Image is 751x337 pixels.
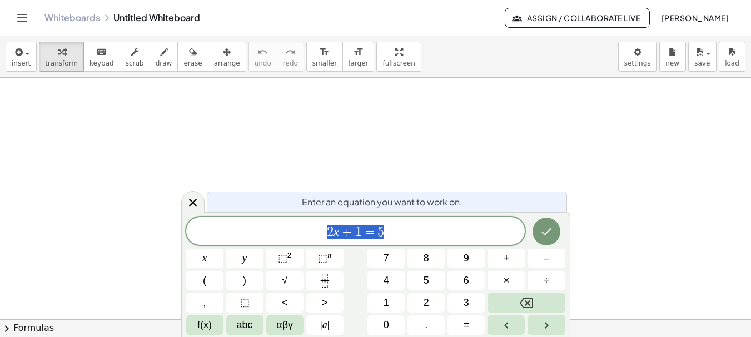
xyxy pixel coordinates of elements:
span: – [544,251,549,266]
span: [PERSON_NAME] [661,13,729,23]
span: , [203,295,206,310]
i: redo [285,46,296,59]
span: + [339,225,355,239]
button: Placeholder [226,293,263,313]
button: y [226,249,263,268]
span: scrub [126,59,144,67]
button: ) [226,271,263,290]
button: Toggle navigation [13,9,31,27]
button: Less than [266,293,304,313]
button: Divide [528,271,565,290]
span: 5 [377,225,384,239]
button: Alphabet [226,315,263,335]
button: draw [150,42,178,72]
button: Left arrow [488,315,525,335]
i: format_size [319,46,330,59]
button: undoundo [248,42,277,72]
button: x [186,249,223,268]
button: load [719,42,745,72]
span: insert [12,59,31,67]
button: [PERSON_NAME] [652,8,738,28]
button: insert [6,42,37,72]
button: settings [618,42,657,72]
button: format_sizesmaller [306,42,343,72]
span: ⬚ [318,253,327,264]
button: keyboardkeypad [83,42,120,72]
span: settings [624,59,651,67]
button: 3 [447,293,485,313]
span: transform [45,59,78,67]
span: 4 [384,273,389,288]
span: 5 [424,273,429,288]
span: 1 [355,225,362,239]
button: Absolute value [306,315,344,335]
span: abc [237,318,253,333]
span: | [327,319,330,330]
button: Plus [488,249,525,268]
span: draw [156,59,172,67]
span: undo [255,59,271,67]
button: Assign / Collaborate Live [505,8,650,28]
span: ⬚ [240,295,250,310]
button: 0 [367,315,405,335]
button: Minus [528,249,565,268]
span: f(x) [197,318,212,333]
span: erase [183,59,202,67]
button: Done [533,218,560,245]
a: Whiteboards [44,12,100,23]
span: a [320,318,329,333]
button: 7 [367,249,405,268]
sup: n [327,251,331,259]
button: 4 [367,271,405,290]
span: 8 [424,251,429,266]
span: new [665,59,679,67]
sup: 2 [287,251,292,259]
span: Assign / Collaborate Live [514,13,640,23]
span: ÷ [544,273,549,288]
i: undo [257,46,268,59]
span: smaller [312,59,337,67]
span: 2 [424,295,429,310]
button: arrange [208,42,246,72]
button: scrub [120,42,150,72]
span: . [425,318,427,333]
button: new [659,42,686,72]
span: < [282,295,288,310]
button: Functions [186,315,223,335]
button: Superscript [306,249,344,268]
span: ) [243,273,246,288]
i: keyboard [96,46,107,59]
span: keypad [89,59,114,67]
button: redoredo [277,42,304,72]
button: Squared [266,249,304,268]
span: load [725,59,739,67]
span: 7 [384,251,389,266]
button: Times [488,271,525,290]
span: larger [349,59,368,67]
span: 6 [464,273,469,288]
span: ( [203,273,206,288]
span: y [242,251,247,266]
span: + [504,251,510,266]
button: Greek alphabet [266,315,304,335]
span: = [362,225,378,239]
span: 2 [327,225,334,239]
span: 3 [464,295,469,310]
button: Backspace [488,293,565,313]
i: format_size [353,46,364,59]
span: 0 [384,318,389,333]
button: Greater than [306,293,344,313]
var: x [334,224,340,239]
span: 9 [464,251,469,266]
span: Enter an equation you want to work on. [302,195,462,209]
span: > [322,295,328,310]
button: fullscreen [376,42,421,72]
button: 5 [407,271,445,290]
button: 6 [447,271,485,290]
button: Equals [447,315,485,335]
button: transform [39,42,84,72]
span: | [320,319,322,330]
button: . [407,315,445,335]
span: redo [283,59,298,67]
button: 1 [367,293,405,313]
